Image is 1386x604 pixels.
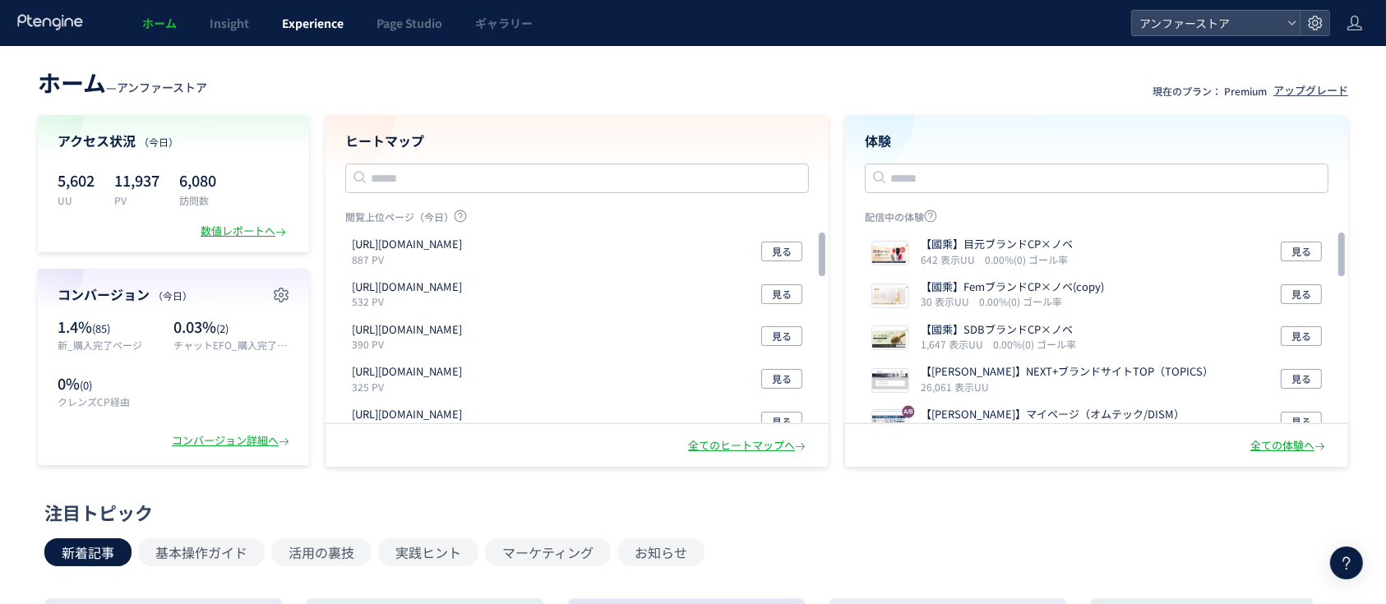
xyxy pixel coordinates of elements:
[345,210,809,230] p: 閲覧上位ページ（今日）
[352,364,462,380] p: https://www.angfa-store.jp/product/BTSPN0GXS
[688,438,809,454] div: 全てのヒートマップへ
[921,407,1185,422] p: 【岡田】マイページ（オムテック/DISM）
[216,320,229,336] span: (2)
[92,320,110,336] span: (85)
[173,316,289,338] p: 0.03%
[1291,412,1311,431] span: 見る
[865,131,1328,150] h4: 体験
[172,433,293,449] div: コンバージョン詳細へ
[475,15,533,31] span: ギャラリー
[352,422,469,436] p: 302 PV
[761,326,802,346] button: 見る
[1005,422,1119,436] i: 35.33%(39,071) ゴール率
[1281,369,1322,389] button: 見る
[58,285,289,304] h4: コンバージョン
[58,167,95,193] p: 5,602
[378,538,478,566] button: 実践ヒント
[179,167,216,193] p: 6,080
[1273,83,1348,99] div: アップグレード
[345,131,809,150] h4: ヒートマップ
[985,252,1068,266] i: 0.00%(0) ゴール率
[872,326,908,349] img: 8a3d4a2a73a826f89e098266bfd406f21758077559897.png
[179,193,216,207] p: 訪問数
[1281,242,1322,261] button: 見る
[138,538,265,566] button: 基本操作ガイド
[761,369,802,389] button: 見る
[271,538,372,566] button: 活用の裏技
[979,294,1062,308] i: 0.00%(0) ゴール率
[352,294,469,308] p: 532 PV
[352,407,462,422] p: https://www.angfa-store.jp/mypage/period_purchases
[352,380,469,394] p: 325 PV
[139,135,178,149] span: （今日）
[153,288,192,302] span: （今日）
[772,284,792,304] span: 見る
[114,167,159,193] p: 11,937
[921,294,976,308] i: 30 表示UU
[921,380,989,394] i: 26,061 表示UU
[1250,438,1328,454] div: 全ての体験へ
[1291,369,1311,389] span: 見る
[761,284,802,304] button: 見る
[617,538,705,566] button: お知らせ
[352,322,462,338] p: https://auth.angfa-store.jp/login
[921,279,1104,295] p: 【國乘】FemブランドCP×ノベ(copy)
[921,252,982,266] i: 642 表示UU
[58,338,165,352] p: 新_購入完了ページ
[1281,284,1322,304] button: 見る
[761,412,802,431] button: 見る
[872,369,908,392] img: bc2cb2504a8063aedf78098f09616a671758018327723.jpeg
[921,422,1001,436] i: 110,603 表示UU
[173,338,289,352] p: チャットEFO_購入完了ページ
[201,224,289,239] div: 数値レポートへ
[921,322,1073,338] p: 【國乘】SDBブランドCP×ノベ
[1291,242,1311,261] span: 見る
[772,326,792,346] span: 見る
[872,284,908,307] img: 585faebafc083f8e6db2054342fda7ba1758077915610.png
[38,66,106,99] span: ホーム
[44,500,1333,525] div: 注目トピック
[1281,412,1322,431] button: 見る
[58,394,165,408] p: クレンズCP経由
[377,15,442,31] span: Page Studio
[485,538,611,566] button: マーケティング
[772,242,792,261] span: 見る
[1281,326,1322,346] button: 見る
[865,210,1328,230] p: 配信中の体験
[282,15,344,31] span: Experience
[1134,11,1281,35] span: アンファーストア
[772,369,792,389] span: 見る
[114,193,159,207] p: PV
[44,538,132,566] button: 新着記事
[1291,326,1311,346] span: 見る
[993,337,1076,351] i: 0.00%(0) ゴール率
[142,15,177,31] span: ホーム
[58,193,95,207] p: UU
[117,79,207,95] span: アンファーストア
[58,131,289,150] h4: アクセス状況
[772,412,792,431] span: 見る
[921,364,1213,380] p: 【植木】NEXT+ブランドサイトTOP（TOPICS）
[352,337,469,351] p: 390 PV
[872,242,908,265] img: 25d67e9f9b5b8d5a4f2cb0fd8a16e36a1758181599068.png
[38,66,207,99] div: —
[80,377,92,393] span: (0)
[921,337,990,351] i: 1,647 表示UU
[58,316,165,338] p: 1.4%
[210,15,249,31] span: Insight
[352,279,462,295] p: https://www.angfa-store.jp/cart
[921,237,1073,252] p: 【國乘】目元ブランドCP×ノベ
[1291,284,1311,304] span: 見る
[1153,84,1267,98] p: 現在のプラン： Premium
[352,252,469,266] p: 887 PV
[352,237,462,252] p: https://www.angfa-store.jp/
[58,373,165,394] p: 0%
[761,242,802,261] button: 見る
[872,412,908,435] img: dbde73aad7df9657b03ada578c8d66dc1740022747132.png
